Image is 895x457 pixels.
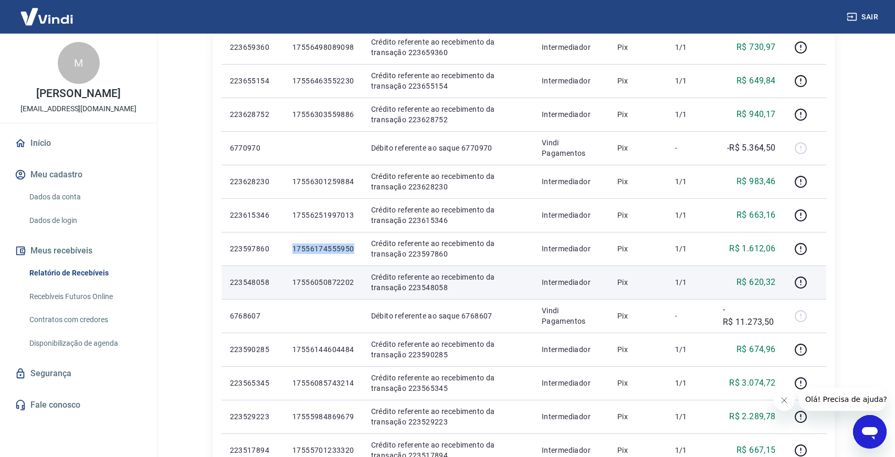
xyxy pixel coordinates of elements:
[371,238,525,259] p: Crédito referente ao recebimento da transação 223597860
[542,305,601,326] p: Vindi Pagamentos
[13,163,144,186] button: Meu cadastro
[542,210,601,220] p: Intermediador
[371,37,525,58] p: Crédito referente ao recebimento da transação 223659360
[617,445,658,455] p: Pix
[292,210,354,220] p: 17556251997013
[230,344,276,355] p: 223590285
[675,76,706,86] p: 1/1
[542,277,601,288] p: Intermediador
[542,344,601,355] p: Intermediador
[13,132,144,155] a: Início
[292,76,354,86] p: 17556463552230
[371,339,525,360] p: Crédito referente ao recebimento da transação 223590285
[36,88,120,99] p: [PERSON_NAME]
[675,277,706,288] p: 1/1
[371,104,525,125] p: Crédito referente ao recebimento da transação 223628752
[13,362,144,385] a: Segurança
[13,239,144,262] button: Meus recebíveis
[799,388,887,411] iframe: Mensagem da empresa
[675,109,706,120] p: 1/1
[230,311,276,321] p: 6768607
[617,76,658,86] p: Pix
[736,41,776,54] p: R$ 730,97
[617,42,658,52] p: Pix
[736,343,776,356] p: R$ 674,96
[675,344,706,355] p: 1/1
[292,445,354,455] p: 17555701233320
[371,272,525,293] p: Crédito referente ao recebimento da transação 223548058
[617,210,658,220] p: Pix
[617,277,658,288] p: Pix
[371,406,525,427] p: Crédito referente ao recebimento da transação 223529223
[292,344,354,355] p: 17556144604484
[58,42,100,84] div: M
[371,70,525,91] p: Crédito referente ao recebimento da transação 223655154
[25,210,144,231] a: Dados de login
[230,243,276,254] p: 223597860
[617,143,658,153] p: Pix
[230,378,276,388] p: 223565345
[230,210,276,220] p: 223615346
[25,333,144,354] a: Disponibilização de agenda
[371,205,525,226] p: Crédito referente ao recebimento da transação 223615346
[675,243,706,254] p: 1/1
[230,143,276,153] p: 6770970
[675,143,706,153] p: -
[736,276,776,289] p: R$ 620,32
[675,311,706,321] p: -
[542,243,601,254] p: Intermediador
[774,390,795,411] iframe: Fechar mensagem
[729,410,775,423] p: R$ 2.289,78
[20,103,136,114] p: [EMAIL_ADDRESS][DOMAIN_NAME]
[230,411,276,422] p: 223529223
[675,42,706,52] p: 1/1
[230,277,276,288] p: 223548058
[617,344,658,355] p: Pix
[371,311,525,321] p: Débito referente ao saque 6768607
[617,311,658,321] p: Pix
[542,137,601,158] p: Vindi Pagamentos
[675,411,706,422] p: 1/1
[25,262,144,284] a: Relatório de Recebíveis
[736,75,776,87] p: R$ 649,84
[6,7,88,16] span: Olá! Precisa de ajuda?
[723,303,776,328] p: -R$ 11.273,50
[729,377,775,389] p: R$ 3.074,72
[542,411,601,422] p: Intermediador
[292,176,354,187] p: 17556301259884
[230,445,276,455] p: 223517894
[617,176,658,187] p: Pix
[292,243,354,254] p: 17556174555950
[542,378,601,388] p: Intermediador
[736,444,776,456] p: R$ 667,15
[371,373,525,394] p: Crédito referente ao recebimento da transação 223565345
[727,142,776,154] p: -R$ 5.364,50
[617,378,658,388] p: Pix
[542,109,601,120] p: Intermediador
[230,176,276,187] p: 223628230
[675,176,706,187] p: 1/1
[542,42,601,52] p: Intermediador
[371,143,525,153] p: Débito referente ao saque 6770970
[853,415,887,449] iframe: Botão para abrir a janela de mensagens
[13,1,81,33] img: Vindi
[675,378,706,388] p: 1/1
[230,109,276,120] p: 223628752
[617,243,658,254] p: Pix
[25,286,144,307] a: Recebíveis Futuros Online
[542,76,601,86] p: Intermediador
[13,394,144,417] a: Fale conosco
[845,7,882,27] button: Sair
[542,176,601,187] p: Intermediador
[292,378,354,388] p: 17556085743214
[617,411,658,422] p: Pix
[675,210,706,220] p: 1/1
[371,171,525,192] p: Crédito referente ao recebimento da transação 223628230
[25,186,144,208] a: Dados da conta
[292,109,354,120] p: 17556303559886
[542,445,601,455] p: Intermediador
[292,42,354,52] p: 17556498089098
[617,109,658,120] p: Pix
[736,108,776,121] p: R$ 940,17
[230,42,276,52] p: 223659360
